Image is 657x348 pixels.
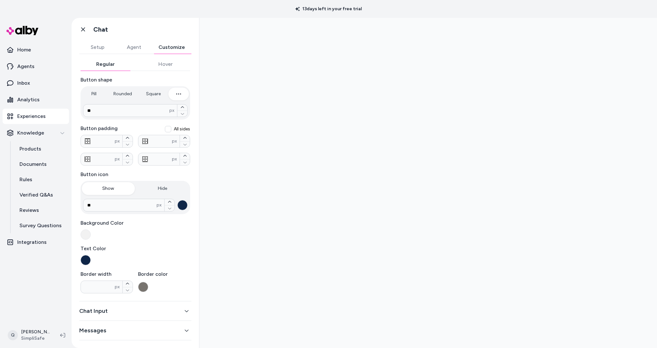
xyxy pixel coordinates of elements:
label: Text Color [81,245,190,252]
a: Agents [3,59,69,74]
span: SimpliSafe [21,335,50,342]
button: Chat Input [79,306,191,315]
p: 13 days left in your free trial [291,6,366,12]
p: Products [19,145,41,153]
label: Button icon [81,171,190,178]
button: Messages [79,326,191,335]
label: Button padding [81,125,190,132]
label: Background Color [81,219,190,227]
p: Documents [19,160,47,168]
p: Survey Questions [19,222,62,229]
a: Inbox [3,75,69,91]
label: Border color [138,270,190,278]
a: Survey Questions [13,218,69,233]
a: Integrations [3,235,69,250]
p: Analytics [17,96,40,104]
span: px [169,107,174,114]
p: [PERSON_NAME] [21,329,50,335]
button: All sides [165,126,171,132]
span: px [157,202,162,208]
button: Q[PERSON_NAME]SimpliSafe [4,325,55,345]
button: Customize [152,41,191,54]
p: Rules [19,176,32,183]
a: Rules [13,172,69,187]
button: Regular [81,58,130,71]
button: Show [82,182,135,195]
button: Pill [82,88,106,100]
p: Integrations [17,238,47,246]
p: Home [17,46,31,54]
span: px [115,284,120,290]
p: Verified Q&As [19,191,53,199]
span: Q [8,330,18,340]
a: Products [13,141,69,157]
p: Reviews [19,206,39,214]
button: Hover [141,58,190,71]
label: Border width [81,270,133,278]
span: px [115,138,120,144]
p: Knowledge [17,129,44,137]
a: Verified Q&As [13,187,69,203]
button: Rounded [107,88,138,100]
h1: Chat [93,26,108,34]
span: All sides [174,126,190,132]
span: px [172,156,177,162]
div: Buttons [79,58,191,296]
img: alby Logo [6,26,38,35]
a: Home [3,42,69,58]
button: Agent [116,41,152,54]
a: Documents [13,157,69,172]
span: px [172,138,177,144]
a: Reviews [13,203,69,218]
p: Experiences [17,112,46,120]
a: Experiences [3,109,69,124]
span: px [115,156,120,162]
a: Analytics [3,92,69,107]
button: Setup [79,41,116,54]
label: Button shape [81,76,190,84]
p: Inbox [17,79,30,87]
button: Square [140,88,167,100]
p: Agents [17,63,35,70]
button: Knowledge [3,125,69,141]
button: Hide [136,182,189,195]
